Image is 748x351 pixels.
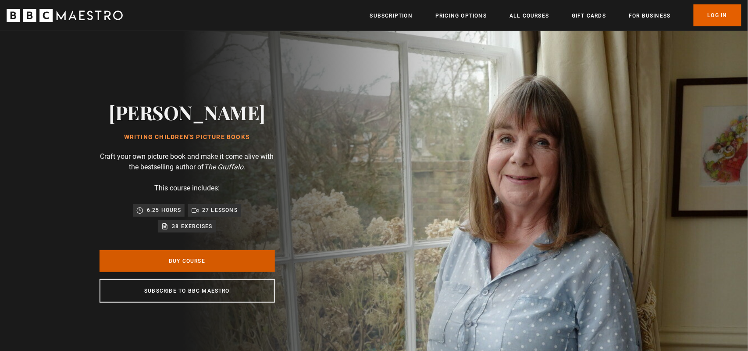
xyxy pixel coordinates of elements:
p: 38 exercises [172,222,212,231]
p: 6.25 hours [147,206,181,215]
h1: Writing Children's Picture Books [109,134,265,141]
a: All Courses [509,11,549,20]
a: Pricing Options [435,11,487,20]
i: The Gruffalo [204,163,243,171]
a: For business [629,11,670,20]
nav: Primary [370,4,741,26]
a: Subscribe to BBC Maestro [100,279,275,303]
h2: [PERSON_NAME] [109,101,265,123]
a: Log In [694,4,741,26]
p: Craft your own picture book and make it come alive with the bestselling author of . [100,151,275,172]
svg: BBC Maestro [7,9,123,22]
p: This course includes: [154,183,220,193]
a: Gift Cards [572,11,606,20]
a: Subscription [370,11,413,20]
a: Buy Course [100,250,275,272]
p: 27 lessons [202,206,238,215]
